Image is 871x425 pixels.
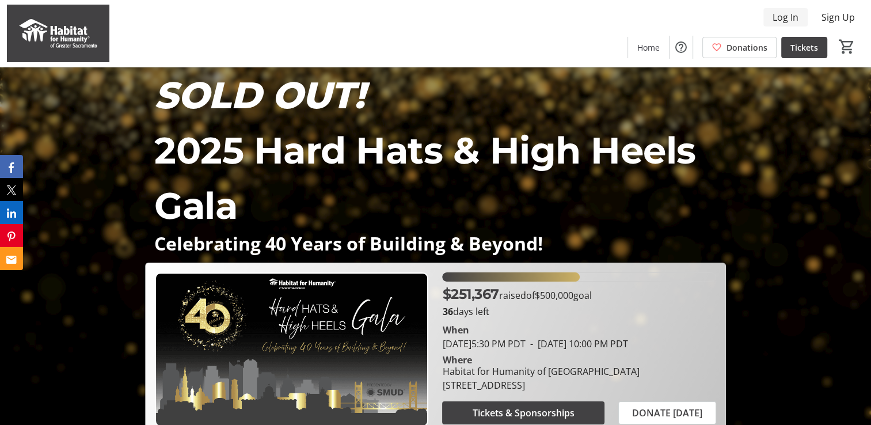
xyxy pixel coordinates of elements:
span: Donations [727,41,767,54]
span: Home [637,41,660,54]
p: raised of goal [442,284,591,305]
div: 50.273438000000006% of fundraising goal reached [442,272,716,282]
div: When [442,323,469,337]
p: days left [442,305,716,318]
em: SOLD OUT! [154,73,365,117]
p: 2025 Hard Hats & High Heels Gala [154,123,717,233]
button: Tickets & Sponsorships [442,401,604,424]
button: Cart [836,36,857,57]
span: [DATE] 10:00 PM PDT [525,337,627,350]
span: $500,000 [534,289,573,302]
span: 36 [442,305,452,318]
div: [STREET_ADDRESS] [442,378,639,392]
div: Where [442,355,471,365]
a: Donations [702,37,777,58]
span: Tickets & Sponsorships [473,406,575,420]
a: Tickets [781,37,827,58]
button: Sign Up [812,8,864,26]
span: - [525,337,537,350]
span: Tickets [790,41,818,54]
button: Help [670,36,693,59]
span: $251,367 [442,286,499,302]
span: Sign Up [821,10,855,24]
span: [DATE] 5:30 PM PDT [442,337,525,350]
a: Home [628,37,669,58]
span: DONATE [DATE] [632,406,702,420]
div: Habitat for Humanity of [GEOGRAPHIC_DATA] [442,365,639,378]
img: Habitat for Humanity of Greater Sacramento's Logo [7,5,109,62]
p: Celebrating 40 Years of Building & Beyond! [154,233,717,253]
button: Log In [763,8,808,26]
span: Log In [773,10,798,24]
button: DONATE [DATE] [618,401,716,424]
